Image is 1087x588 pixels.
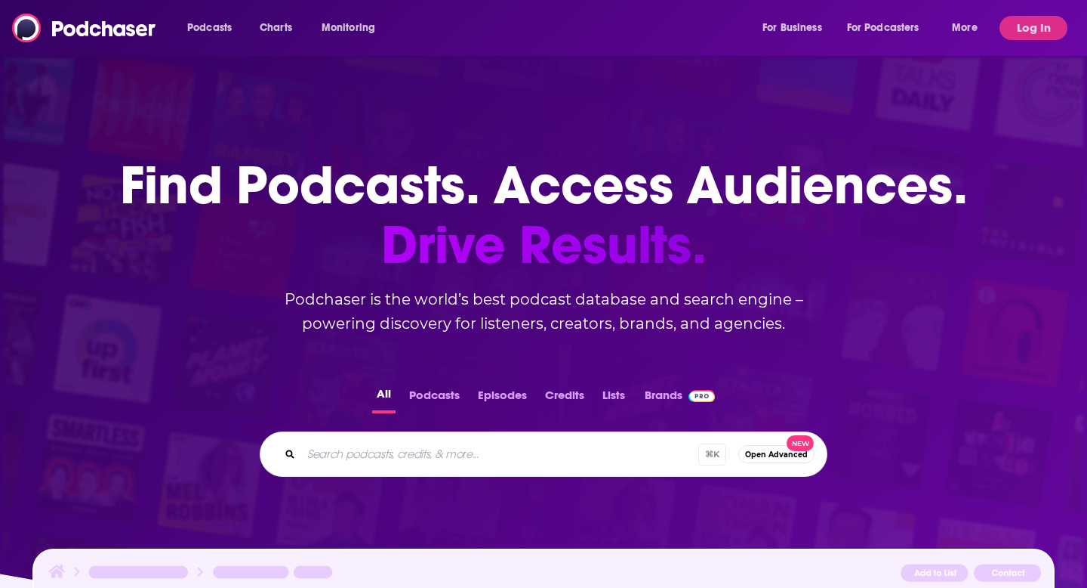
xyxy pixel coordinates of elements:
button: open menu [177,16,251,40]
img: Podchaser - Follow, Share and Rate Podcasts [12,14,157,42]
span: Drive Results. [120,215,968,275]
button: All [372,384,396,413]
button: Log In [999,16,1067,40]
div: Search podcasts, credits, & more... [260,432,827,477]
span: More [952,17,978,39]
input: Search podcasts, credits, & more... [301,442,698,466]
img: Podcast Insights Header [46,562,1041,588]
button: open menu [752,16,841,40]
button: Lists [598,384,630,413]
span: Monitoring [322,17,375,39]
span: For Podcasters [847,17,919,39]
img: Podchaser Pro [688,390,715,402]
h2: Podchaser is the world’s best podcast database and search engine – powering discovery for listene... [242,287,845,336]
span: ⌘ K [698,444,726,466]
a: Charts [250,16,301,40]
button: Podcasts [405,384,464,413]
button: Open AdvancedNew [738,445,814,463]
span: For Business [762,17,822,39]
span: Podcasts [187,17,232,39]
span: Open Advanced [745,450,808,459]
button: open menu [837,16,941,40]
a: BrandsPodchaser Pro [645,384,715,413]
button: Credits [540,384,589,413]
span: Charts [260,17,292,39]
h1: Find Podcasts. Access Audiences. [120,156,968,275]
span: New [787,435,814,451]
button: Episodes [473,384,531,413]
button: open menu [311,16,395,40]
button: open menu [941,16,996,40]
